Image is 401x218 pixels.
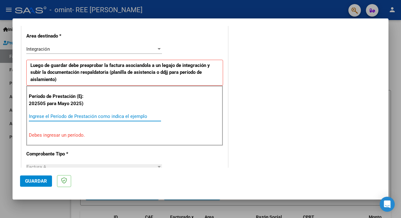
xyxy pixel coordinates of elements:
[30,63,210,82] strong: Luego de guardar debe preaprobar la factura asociandola a un legajo de integración y subir la doc...
[25,178,47,184] span: Guardar
[380,197,395,212] div: Open Intercom Messenger
[29,132,221,139] p: Debes ingresar un período.
[26,150,85,158] p: Comprobante Tipo *
[20,175,52,187] button: Guardar
[26,33,85,40] p: Area destinado *
[29,93,86,107] p: Período de Prestación (Ej: 202505 para Mayo 2025)
[26,46,50,52] span: Integración
[26,164,46,170] span: Factura A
